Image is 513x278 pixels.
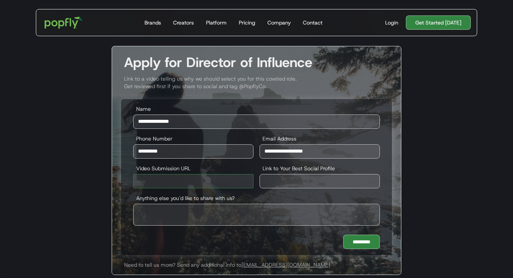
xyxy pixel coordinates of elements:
[239,19,255,26] div: Pricing
[236,9,258,36] a: Pricing
[121,99,392,255] form: Director of Influence Application
[133,194,380,202] label: Anything else you'd like to share with us?
[39,11,88,34] a: home
[406,15,471,30] a: Get Started [DATE]
[303,19,323,26] div: Contact
[170,9,197,36] a: Creators
[141,9,164,36] a: Brands
[385,19,398,26] div: Login
[124,53,312,71] strong: Apply for Director of Influence
[264,9,294,36] a: Company
[173,19,194,26] div: Creators
[267,19,291,26] div: Company
[382,19,401,26] a: Login
[133,135,253,142] label: Phone Number
[144,19,161,26] div: Brands
[206,19,227,26] div: Platform
[260,165,380,172] label: Link to Your Best Social Profile
[112,261,401,269] div: Need to tell us more? Send any additional info to
[203,9,230,36] a: Platform
[241,261,330,268] a: [EMAIL_ADDRESS][DOMAIN_NAME]
[112,75,401,90] div: Link to a video telling us why we should select you for this coveted role. Get reviewed first if ...
[133,165,253,172] label: Video Submission URL
[133,105,380,113] label: Name
[300,9,326,36] a: Contact
[260,135,380,142] label: Email Address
